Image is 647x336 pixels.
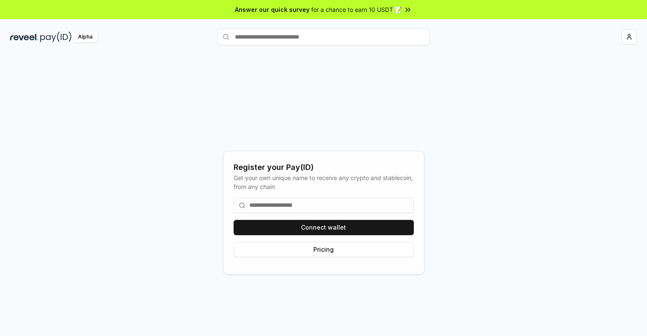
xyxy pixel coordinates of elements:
div: Get your own unique name to receive any crypto and stablecoin, from any chain [234,173,414,191]
span: for a chance to earn 10 USDT 📝 [311,5,402,14]
button: Pricing [234,242,414,257]
img: pay_id [40,32,72,42]
div: Register your Pay(ID) [234,161,414,173]
div: Alpha [73,32,97,42]
img: reveel_dark [10,32,39,42]
span: Answer our quick survey [235,5,310,14]
button: Connect wallet [234,220,414,235]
